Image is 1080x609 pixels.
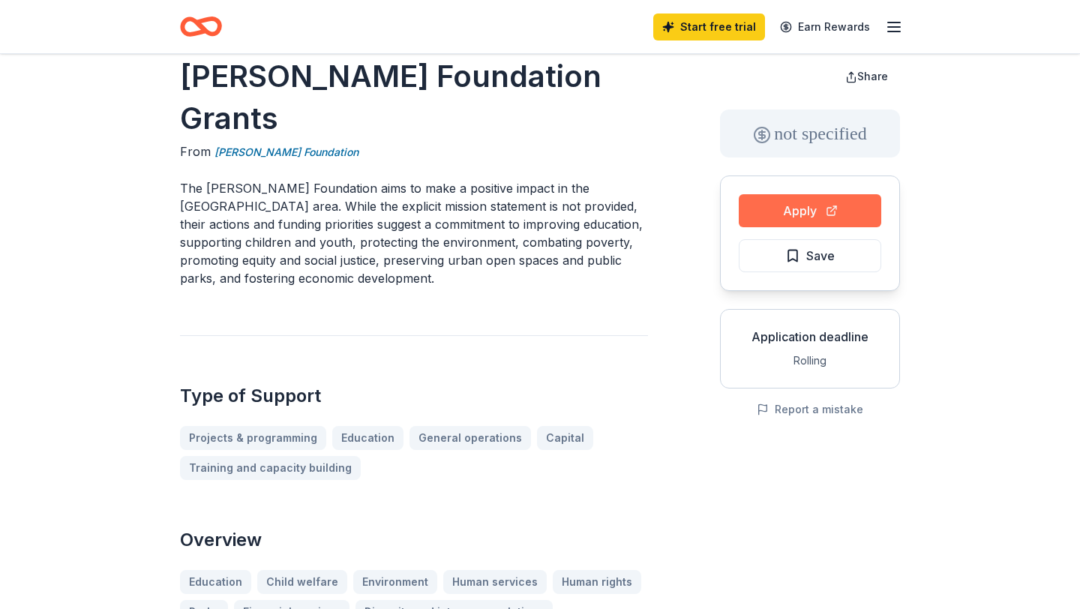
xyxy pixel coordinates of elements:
h2: Type of Support [180,384,648,408]
div: Rolling [733,352,887,370]
button: Apply [739,194,881,227]
span: Share [857,70,888,82]
span: Save [806,246,835,265]
h2: Overview [180,528,648,552]
button: Share [833,61,900,91]
div: Application deadline [733,328,887,346]
a: [PERSON_NAME] Foundation [214,143,358,161]
h1: [PERSON_NAME] Foundation Grants [180,55,648,139]
p: The [PERSON_NAME] Foundation aims to make a positive impact in the [GEOGRAPHIC_DATA] area. While ... [180,179,648,287]
button: Save [739,239,881,272]
div: not specified [720,109,900,157]
div: From [180,142,648,161]
a: Start free trial [653,13,765,40]
a: Home [180,9,222,44]
button: Report a mistake [757,400,863,418]
a: Earn Rewards [771,13,879,40]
